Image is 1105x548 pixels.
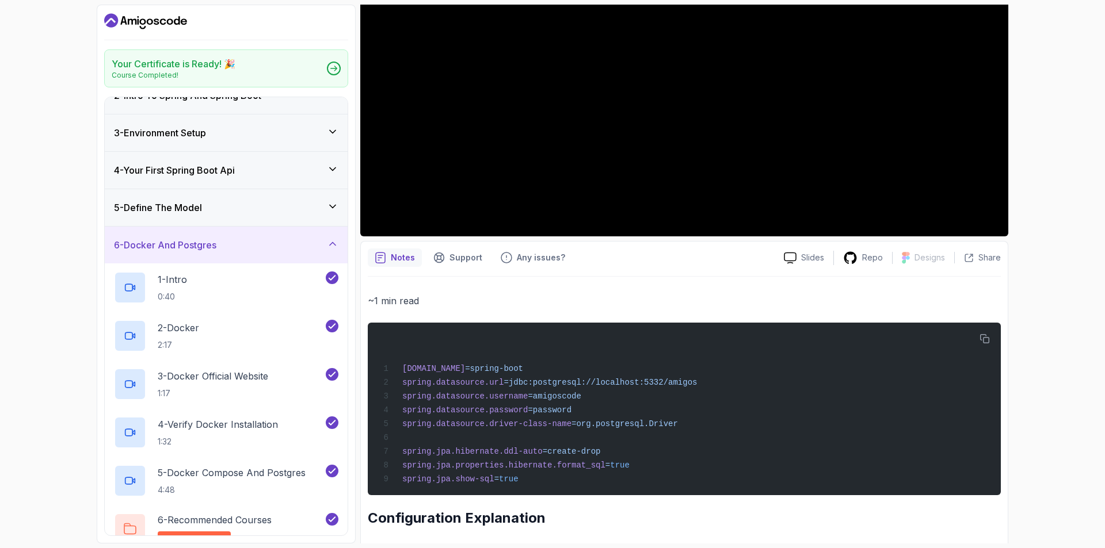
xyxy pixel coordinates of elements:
h3: 6 - Docker And Postgres [114,238,216,252]
span: spring.datasource.driver-class-name [402,419,571,428]
p: 1:32 [158,436,278,447]
span: related-courses [165,534,224,543]
span: spring.datasource.url [402,378,504,387]
p: 6 - Recommended Courses [158,513,272,527]
button: 3-Docker Official Website1:17 [114,368,338,400]
button: 6-Docker And Postgres [105,227,348,263]
a: Slides [775,252,833,264]
p: 4:48 [158,484,306,496]
span: =spring-boot [465,364,523,373]
button: 5-Docker Compose And Postgres4:48 [114,465,338,497]
span: =create-drop [543,447,601,456]
p: 2 - Docker [158,321,199,335]
h3: 4 - Your First Spring Boot Api [114,163,235,177]
button: 4-Verify Docker Installation1:32 [114,416,338,449]
a: Dashboard [104,12,187,30]
p: Course Completed! [112,71,235,80]
p: 1:17 [158,388,268,399]
span: spring.jpa.properties.hibernate.format_sql [402,461,605,470]
h3: 3 - Environment Setup [114,126,206,140]
p: 4 - Verify Docker Installation [158,417,278,431]
p: 1 - Intro [158,273,187,286]
button: 1-Intro0:40 [114,271,338,304]
span: = [605,461,610,470]
span: spring.datasource.password [402,405,528,415]
a: Repo [834,251,892,265]
span: =jdbc:postgresql://localhost:5332/amigos [504,378,697,387]
span: spring.jpa.hibernate.ddl-auto [402,447,543,456]
p: Share [978,252,1001,263]
p: Repo [862,252,883,263]
h2: Configuration Explanation [368,509,1001,527]
span: true [610,461,630,470]
span: [DOMAIN_NAME] [402,364,465,373]
p: Slides [801,252,824,263]
button: 5-Define The Model [105,189,348,226]
span: =org.postgresql.Driver [571,419,678,428]
h2: Your Certificate is Ready! 🎉 [112,57,235,71]
p: 0:40 [158,291,187,302]
button: 6-Recommended Coursesrelated-courses [114,513,338,545]
span: =amigoscode [528,392,581,401]
button: Share [954,252,1001,263]
button: 2-Docker2:17 [114,320,338,352]
a: Your Certificate is Ready! 🎉Course Completed! [104,49,348,87]
span: spring.jpa.show-sql [402,474,494,484]
p: Designs [915,252,945,263]
span: true [499,474,519,484]
p: 2:17 [158,339,199,351]
p: ~1 min read [368,293,1001,309]
span: =password [528,405,571,415]
button: 3-Environment Setup [105,114,348,151]
p: 5 - Docker Compose And Postgres [158,466,306,480]
p: 3 - Docker Official Website [158,369,268,383]
button: 4-Your First Spring Boot Api [105,152,348,189]
span: spring.datasource.username [402,392,528,401]
h3: 5 - Define The Model [114,201,202,214]
span: = [494,474,499,484]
